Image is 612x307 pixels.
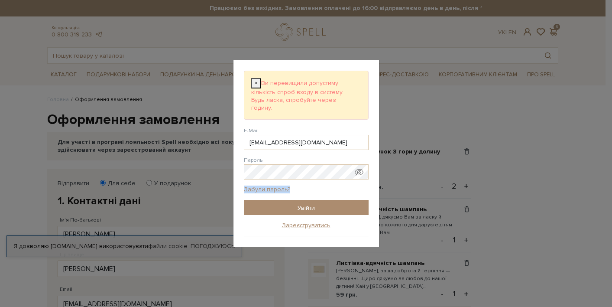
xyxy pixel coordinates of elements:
[355,168,363,176] span: Показати пароль у вигляді звичайного тексту. Попередження: це відобразить ваш пароль на екрані.
[244,127,259,135] label: E-Mail
[251,78,261,88] button: Close
[244,135,369,150] input: E-Mail
[244,186,290,193] a: Забули пароль?
[244,157,262,164] label: Пароль
[244,71,369,120] div: Ви перевищили допустиму кількість спроб входу в систему. Будь ласка, спробуйте через годину.
[255,79,258,87] span: ×
[282,222,330,229] a: Зареєструватись
[244,200,369,215] input: Увійти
